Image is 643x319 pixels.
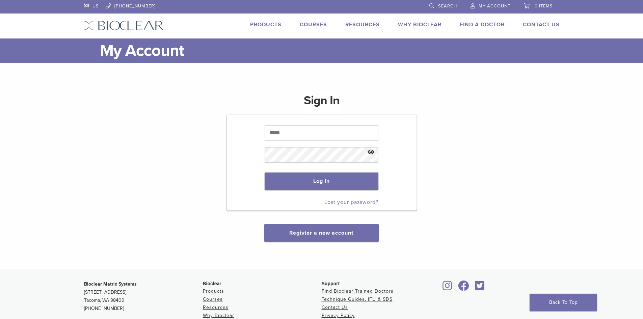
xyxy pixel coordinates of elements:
a: Find Bioclear Trained Doctors [322,288,394,294]
span: 0 items [535,3,553,9]
a: Bioclear [456,285,472,291]
img: Bioclear [84,21,164,30]
a: Products [250,21,282,28]
span: My Account [479,3,510,9]
button: Show password [364,144,378,161]
button: Register a new account [264,224,378,242]
a: Why Bioclear [203,313,234,318]
a: Resources [203,304,229,310]
a: Why Bioclear [398,21,441,28]
span: Search [438,3,457,9]
a: Bioclear [440,285,455,291]
h1: Sign In [304,92,340,114]
h1: My Account [100,38,560,63]
a: Contact Us [322,304,348,310]
a: Privacy Policy [322,313,355,318]
a: Technique Guides, IFU & SDS [322,296,393,302]
button: Log in [265,172,378,190]
strong: Bioclear Matrix Systems [84,281,137,287]
span: Support [322,281,340,286]
a: Courses [203,296,223,302]
a: Register a new account [289,230,353,236]
p: [STREET_ADDRESS] Tacoma, WA 98409 [PHONE_NUMBER] [84,280,203,313]
span: Bioclear [203,281,221,286]
a: Back To Top [530,294,597,311]
a: Lost your password? [324,199,378,206]
a: Contact Us [523,21,560,28]
a: Bioclear [473,285,487,291]
a: Resources [345,21,380,28]
a: Find A Doctor [460,21,505,28]
a: Courses [300,21,327,28]
a: Products [203,288,224,294]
